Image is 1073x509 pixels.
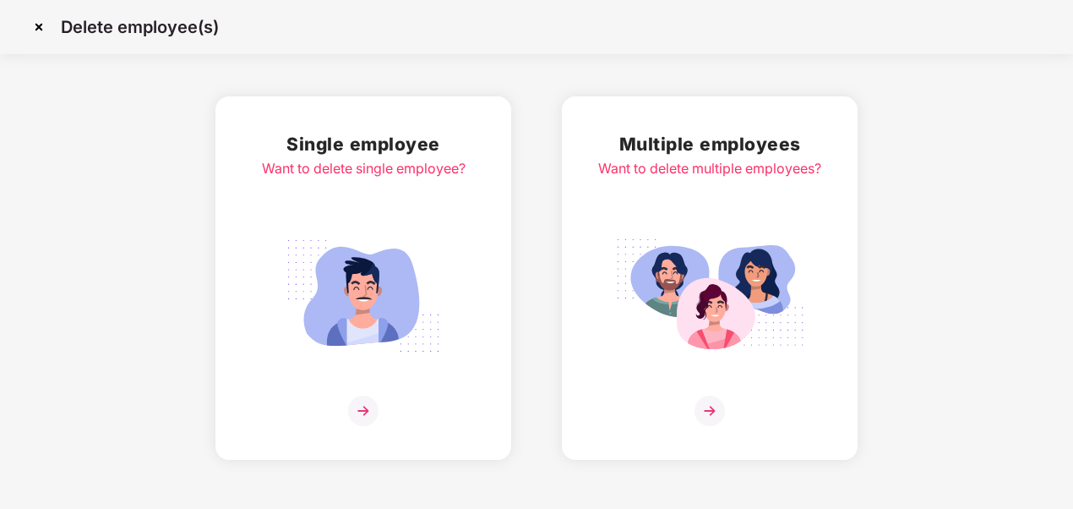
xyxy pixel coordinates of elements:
div: Want to delete multiple employees? [598,158,821,179]
p: Delete employee(s) [61,17,219,37]
img: svg+xml;base64,PHN2ZyB4bWxucz0iaHR0cDovL3d3dy53My5vcmcvMjAwMC9zdmciIHdpZHRoPSIzNiIgaGVpZ2h0PSIzNi... [694,396,725,426]
img: svg+xml;base64,PHN2ZyB4bWxucz0iaHR0cDovL3d3dy53My5vcmcvMjAwMC9zdmciIGlkPSJNdWx0aXBsZV9lbXBsb3llZS... [615,230,804,362]
img: svg+xml;base64,PHN2ZyB4bWxucz0iaHR0cDovL3d3dy53My5vcmcvMjAwMC9zdmciIHdpZHRoPSIzNiIgaGVpZ2h0PSIzNi... [348,396,379,426]
h2: Single employee [262,130,466,158]
img: svg+xml;base64,PHN2ZyB4bWxucz0iaHR0cDovL3d3dy53My5vcmcvMjAwMC9zdmciIGlkPSJTaW5nbGVfZW1wbG95ZWUiIH... [269,230,458,362]
h2: Multiple employees [598,130,821,158]
img: svg+xml;base64,PHN2ZyBpZD0iQ3Jvc3MtMzJ4MzIiIHhtbG5zPSJodHRwOi8vd3d3LnczLm9yZy8yMDAwL3N2ZyIgd2lkdG... [25,14,52,41]
div: Want to delete single employee? [262,158,466,179]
